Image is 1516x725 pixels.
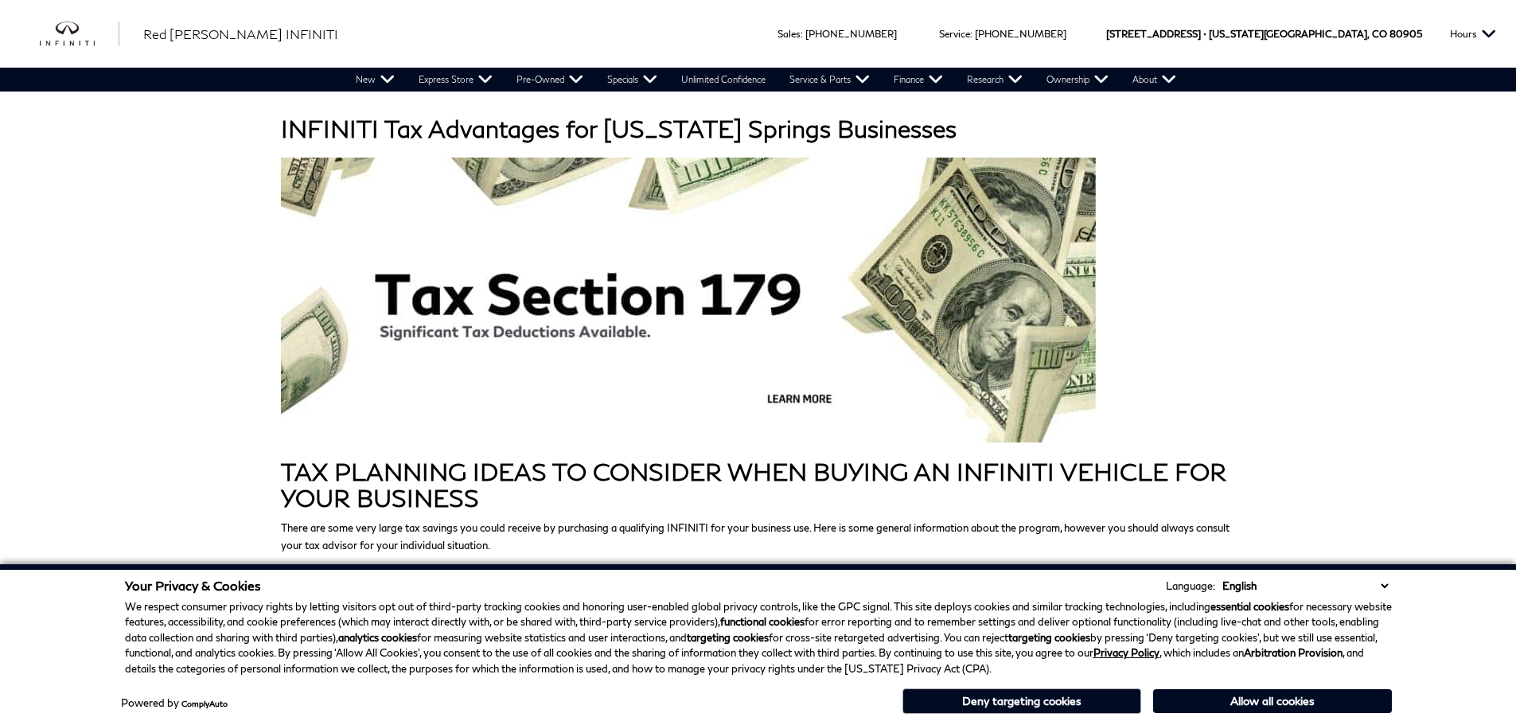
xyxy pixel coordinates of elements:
strong: functional cookies [720,615,805,628]
span: Red [PERSON_NAME] INFINITI [143,26,338,41]
strong: analytics cookies [338,631,417,644]
a: [STREET_ADDRESS] • [US_STATE][GEOGRAPHIC_DATA], CO 80905 [1106,28,1422,40]
img: INFINITI [40,21,119,47]
p: Thanks to the depreciation deductions provided by the Tax Cuts and Job Act of 2017, if a vehicle ... [281,562,1236,614]
a: Privacy Policy [1093,646,1159,659]
a: Ownership [1035,68,1120,92]
a: Finance [882,68,955,92]
a: infiniti [40,21,119,47]
a: Service & Parts [777,68,882,92]
a: Unlimited Confidence [669,68,777,92]
strong: Arbitration Provision [1244,646,1343,659]
img: Tax Savings on INFINITI SUVs [281,158,1096,442]
strong: essential cookies [1210,600,1289,613]
span: : [970,28,972,40]
select: Language Select [1218,578,1392,594]
span: : [801,28,803,40]
a: Red [PERSON_NAME] INFINITI [143,25,338,44]
span: Sales [777,28,801,40]
a: About [1120,68,1188,92]
span: Your Privacy & Cookies [125,578,261,593]
p: There are some very large tax savings you could receive by purchasing a qualifying INFINITI for y... [281,519,1236,554]
a: [PHONE_NUMBER] [805,28,897,40]
p: We respect consumer privacy rights by letting visitors opt out of third-party tracking cookies an... [125,599,1392,677]
h1: INFINITI Tax Advantages for [US_STATE] Springs Businesses [281,115,1236,142]
strong: TAX PLANNING IDEAS TO CONSIDER WHEN BUYING AN INFINITI VEHICLE FOR YOUR BUSINESS [281,457,1226,512]
span: Service [939,28,970,40]
strong: targeting cookies [1008,631,1090,644]
button: Deny targeting cookies [902,688,1141,714]
nav: Main Navigation [344,68,1188,92]
a: Specials [595,68,669,92]
button: Allow all cookies [1153,689,1392,713]
div: Powered by [121,698,228,708]
strong: targeting cookies [687,631,769,644]
a: New [344,68,407,92]
a: Pre-Owned [505,68,595,92]
a: [PHONE_NUMBER] [975,28,1066,40]
a: ComplyAuto [181,699,228,708]
div: Language: [1166,581,1215,591]
a: Research [955,68,1035,92]
a: Express Store [407,68,505,92]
